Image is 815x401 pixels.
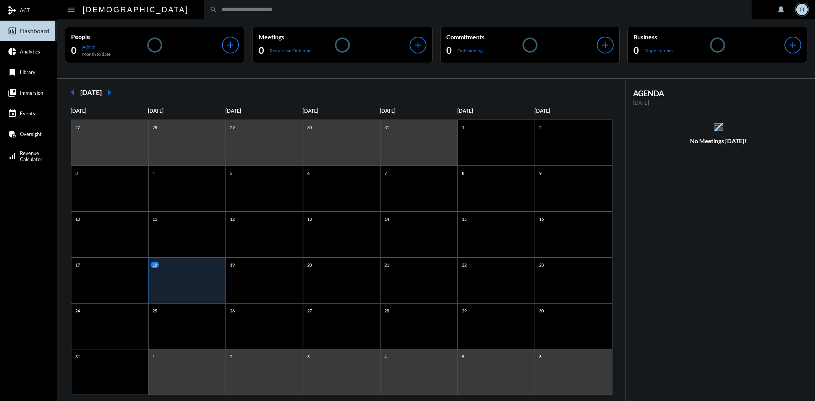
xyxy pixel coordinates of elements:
[210,6,217,13] mat-icon: search
[83,3,189,16] h2: [DEMOGRAPHIC_DATA]
[20,27,49,34] span: Dashboard
[460,262,468,268] p: 22
[537,170,543,176] p: 9
[633,89,804,98] h2: AGENDA
[625,137,811,144] h5: No Meetings [DATE]!
[460,124,466,131] p: 1
[73,124,82,131] p: 27
[20,69,36,75] span: Library
[382,124,391,131] p: 31
[73,307,82,314] p: 24
[8,6,17,15] mat-icon: mediation
[151,262,159,268] p: 18
[228,216,237,222] p: 12
[8,152,17,161] mat-icon: signal_cellular_alt
[151,124,159,131] p: 28
[151,353,157,360] p: 1
[712,121,725,133] mat-icon: reorder
[460,353,466,360] p: 5
[66,5,76,15] mat-icon: Side nav toggle icon
[228,307,237,314] p: 26
[20,49,40,55] span: Analytics
[228,170,234,176] p: 5
[537,353,543,360] p: 6
[537,216,546,222] p: 16
[382,262,391,268] p: 21
[380,108,457,114] p: [DATE]
[382,216,391,222] p: 14
[305,124,314,131] p: 30
[20,7,30,13] span: ACT
[73,170,79,176] p: 3
[305,307,314,314] p: 27
[537,262,546,268] p: 23
[73,262,82,268] p: 17
[151,170,157,176] p: 4
[305,262,314,268] p: 20
[71,108,148,114] p: [DATE]
[8,129,17,139] mat-icon: admin_panel_settings
[460,216,468,222] p: 15
[63,2,79,17] button: Toggle sidenav
[303,108,380,114] p: [DATE]
[20,150,42,162] span: Revenue Calculator
[460,307,468,314] p: 29
[20,90,43,96] span: Immersion
[8,47,17,56] mat-icon: pie_chart
[20,131,42,137] span: Oversight
[457,108,535,114] p: [DATE]
[305,353,311,360] p: 3
[65,85,80,100] mat-icon: arrow_left
[8,88,17,97] mat-icon: collections_bookmark
[633,100,804,106] p: [DATE]
[8,109,17,118] mat-icon: event
[382,307,391,314] p: 28
[535,108,612,114] p: [DATE]
[225,108,303,114] p: [DATE]
[796,4,808,15] div: TT
[102,85,117,100] mat-icon: arrow_right
[305,170,311,176] p: 6
[80,88,102,97] h2: [DATE]
[460,170,466,176] p: 8
[382,170,389,176] p: 7
[20,110,35,116] span: Events
[382,353,389,360] p: 4
[776,5,786,14] mat-icon: notifications
[228,353,234,360] p: 2
[151,307,159,314] p: 25
[148,108,225,114] p: [DATE]
[73,353,82,360] p: 31
[8,68,17,77] mat-icon: bookmark
[8,26,17,36] mat-icon: insert_chart_outlined
[305,216,314,222] p: 13
[228,124,237,131] p: 29
[73,216,82,222] p: 10
[537,307,546,314] p: 30
[151,216,159,222] p: 11
[537,124,543,131] p: 2
[228,262,237,268] p: 19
